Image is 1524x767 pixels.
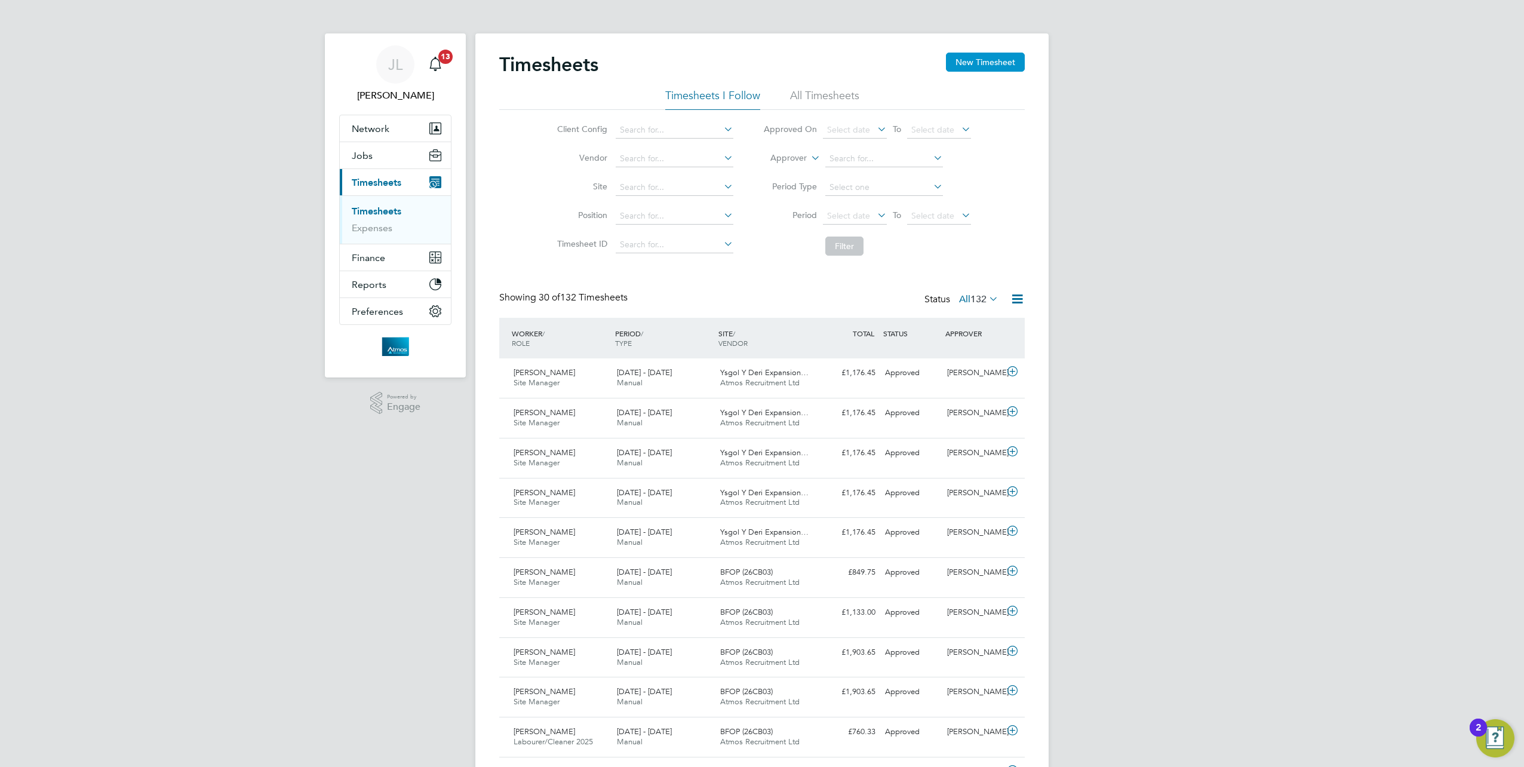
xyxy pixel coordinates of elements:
button: Open Resource Center, 2 new notifications [1476,719,1514,757]
button: Jobs [340,142,451,168]
label: Approved On [763,124,817,134]
span: [DATE] - [DATE] [617,407,672,418]
span: Preferences [352,306,403,317]
span: Manual [617,458,643,468]
li: All Timesheets [790,88,859,110]
div: Approved [880,483,942,503]
span: Jobs [352,150,373,161]
div: £1,133.00 [818,603,880,622]
div: Approved [880,523,942,542]
span: 132 Timesheets [539,292,628,303]
span: Atmos Recruitment Ltd [720,617,800,627]
label: All [959,293,998,305]
div: [PERSON_NAME] [942,643,1004,662]
span: [PERSON_NAME] [514,686,575,697]
span: Site Manager [514,378,560,388]
button: Filter [825,237,864,256]
span: Manual [617,497,643,507]
div: £760.33 [818,722,880,742]
div: Approved [880,403,942,423]
span: Engage [387,402,420,412]
div: [PERSON_NAME] [942,603,1004,622]
span: BFOP (26CB03) [720,647,773,657]
span: Site Manager [514,537,560,547]
input: Search for... [825,151,943,167]
input: Search for... [616,179,733,196]
div: £1,176.45 [818,403,880,423]
div: Status [924,292,1001,308]
span: / [542,329,545,338]
div: £1,903.65 [818,682,880,702]
span: 13 [438,50,453,64]
span: Ysgol Y Deri Expansion… [720,367,809,378]
div: [PERSON_NAME] [942,563,1004,582]
input: Search for... [616,151,733,167]
span: Ysgol Y Deri Expansion… [720,407,809,418]
span: John Longstaff [339,88,451,103]
div: SITE [715,323,819,354]
span: To [889,121,905,137]
span: TOTAL [853,329,874,338]
button: Timesheets [340,169,451,195]
label: Approver [753,152,807,164]
span: [DATE] - [DATE] [617,367,672,378]
span: To [889,207,905,223]
span: [PERSON_NAME] [514,407,575,418]
span: Site Manager [514,418,560,428]
span: Site Manager [514,617,560,627]
span: Site Manager [514,697,560,707]
a: Timesheets [352,205,401,217]
span: Atmos Recruitment Ltd [720,537,800,547]
span: Finance [352,252,385,263]
li: Timesheets I Follow [665,88,760,110]
div: Approved [880,722,942,742]
span: Atmos Recruitment Ltd [720,458,800,468]
span: BFOP (26CB03) [720,726,773,737]
span: Select date [911,124,954,135]
label: Period Type [763,181,817,192]
span: Atmos Recruitment Ltd [720,657,800,667]
div: £1,176.45 [818,363,880,383]
span: Manual [617,418,643,428]
span: [DATE] - [DATE] [617,647,672,657]
span: Atmos Recruitment Ltd [720,697,800,707]
img: atmosrecruitment-logo-retina.png [382,337,408,356]
span: JL [388,57,402,72]
h2: Timesheets [499,53,598,76]
span: [PERSON_NAME] [514,527,575,537]
span: BFOP (26CB03) [720,567,773,577]
a: JL[PERSON_NAME] [339,45,451,103]
span: Reports [352,279,386,290]
span: [PERSON_NAME] [514,447,575,458]
a: Expenses [352,222,392,234]
span: TYPE [615,338,632,348]
span: ROLE [512,338,530,348]
button: Preferences [340,298,451,324]
span: Atmos Recruitment Ltd [720,577,800,587]
span: Manual [617,657,643,667]
div: Timesheets [340,195,451,244]
div: £1,176.45 [818,523,880,542]
span: Site Manager [514,577,560,587]
span: BFOP (26CB03) [720,607,773,617]
label: Period [763,210,817,220]
span: Timesheets [352,177,401,188]
span: Manual [617,697,643,707]
span: Manual [617,617,643,627]
span: [DATE] - [DATE] [617,567,672,577]
div: £849.75 [818,563,880,582]
div: [PERSON_NAME] [942,722,1004,742]
div: 2 [1476,728,1481,743]
span: [PERSON_NAME] [514,647,575,657]
span: Ysgol Y Deri Expansion… [720,487,809,498]
input: Search for... [616,237,733,253]
span: [DATE] - [DATE] [617,447,672,458]
span: VENDOR [718,338,748,348]
span: Atmos Recruitment Ltd [720,497,800,507]
input: Search for... [616,208,733,225]
div: £1,176.45 [818,443,880,463]
a: Go to home page [339,337,451,356]
div: Approved [880,563,942,582]
span: [PERSON_NAME] [514,367,575,378]
div: Approved [880,643,942,662]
